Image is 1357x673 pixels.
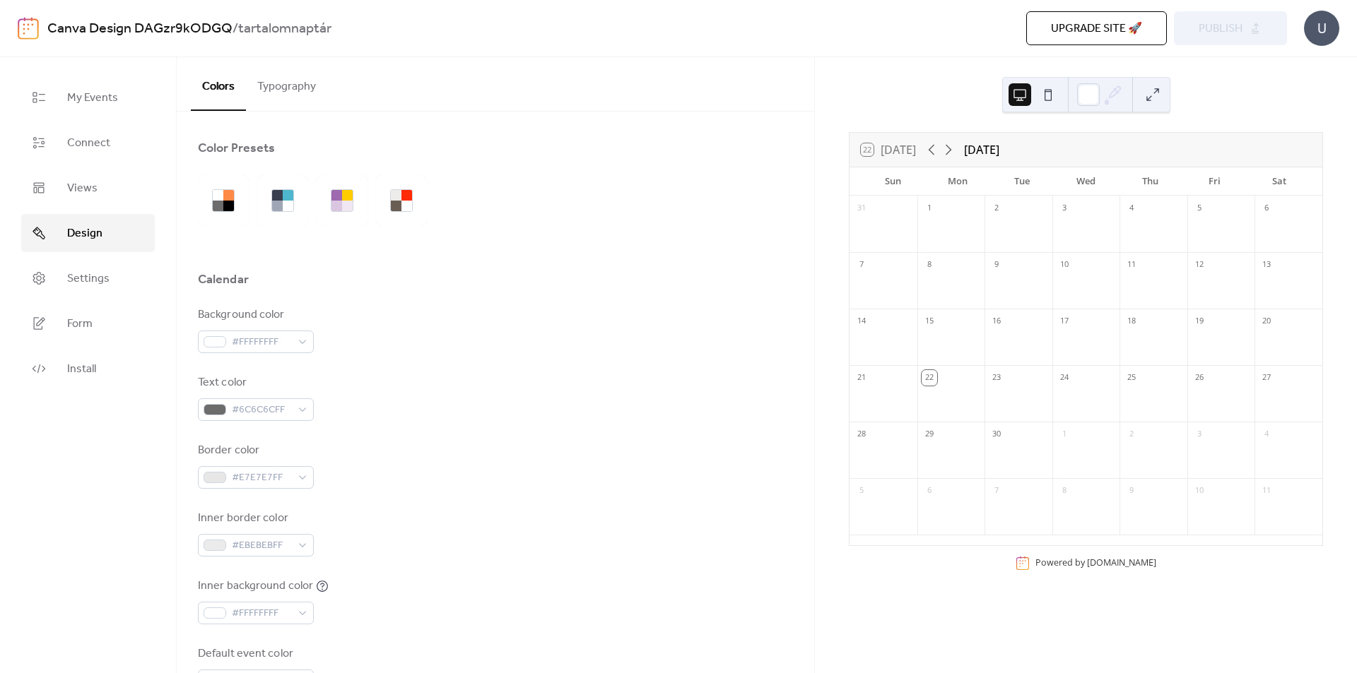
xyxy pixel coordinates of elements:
a: My Events [21,78,155,117]
div: Inner border color [198,510,311,527]
b: tartalomnaptár [238,16,331,42]
div: 19 [1192,314,1207,329]
div: 29 [922,427,937,442]
div: Sat [1247,167,1311,196]
span: Connect [67,135,110,152]
div: 22 [922,370,937,386]
div: 3 [1192,427,1207,442]
div: Thu [1118,167,1182,196]
div: 10 [1057,257,1072,273]
span: My Events [67,90,118,107]
span: Settings [67,270,110,287]
div: 7 [989,483,1004,499]
div: 8 [922,257,937,273]
div: 9 [1124,483,1139,499]
span: #EBEBEBFF [232,537,291,554]
div: Default event color [198,645,311,662]
span: #E7E7E7FF [232,470,291,487]
div: 6 [922,483,937,499]
div: 16 [989,314,1004,329]
div: 3 [1057,201,1072,216]
div: Mon [925,167,989,196]
a: Install [21,350,155,388]
a: Form [21,304,155,343]
div: 12 [1192,257,1207,273]
div: 31 [854,201,869,216]
div: 25 [1124,370,1139,386]
a: Design [21,214,155,252]
div: 1 [922,201,937,216]
div: 23 [989,370,1004,386]
div: 21 [854,370,869,386]
span: #FFFFFFFF [232,334,291,351]
img: logo [18,17,39,40]
div: 6 [1259,201,1274,216]
a: Connect [21,124,155,162]
div: 2 [989,201,1004,216]
span: #FFFFFFFF [232,605,291,622]
div: 14 [854,314,869,329]
div: 2 [1124,427,1139,442]
div: 17 [1057,314,1072,329]
div: 28 [854,427,869,442]
div: Sun [861,167,925,196]
span: Upgrade site 🚀 [1051,20,1142,37]
div: 7 [854,257,869,273]
div: 10 [1192,483,1207,499]
div: Powered by [1035,556,1156,568]
span: Install [67,361,96,378]
div: Background color [198,306,311,323]
span: Form [67,316,93,333]
a: Settings [21,259,155,297]
div: 9 [989,257,1004,273]
div: 11 [1259,483,1274,499]
a: Views [21,169,155,207]
span: Views [67,180,98,197]
div: 11 [1124,257,1139,273]
span: #6C6C6CFF [232,402,291,419]
div: 13 [1259,257,1274,273]
div: 8 [1057,483,1072,499]
div: 15 [922,314,937,329]
div: 5 [1192,201,1207,216]
div: 4 [1259,427,1274,442]
div: 18 [1124,314,1139,329]
div: 4 [1124,201,1139,216]
div: [DATE] [964,141,999,158]
div: U [1304,11,1339,46]
div: Color Presets [198,140,275,157]
div: 24 [1057,370,1072,386]
div: Calendar [198,271,249,288]
div: Fri [1182,167,1247,196]
div: Inner background color [198,578,313,595]
div: Tue [989,167,1054,196]
div: 26 [1192,370,1207,386]
div: 30 [989,427,1004,442]
div: Text color [198,374,311,391]
button: Typography [246,57,327,109]
a: Canva Design DAGzr9kODGQ [47,16,233,42]
b: / [233,16,238,42]
div: 5 [854,483,869,499]
a: [DOMAIN_NAME] [1087,556,1156,568]
button: Upgrade site 🚀 [1026,11,1167,45]
div: 27 [1259,370,1274,386]
span: Design [67,225,102,242]
div: 1 [1057,427,1072,442]
div: Wed [1054,167,1118,196]
button: Colors [191,57,246,111]
div: Border color [198,442,311,459]
div: 20 [1259,314,1274,329]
